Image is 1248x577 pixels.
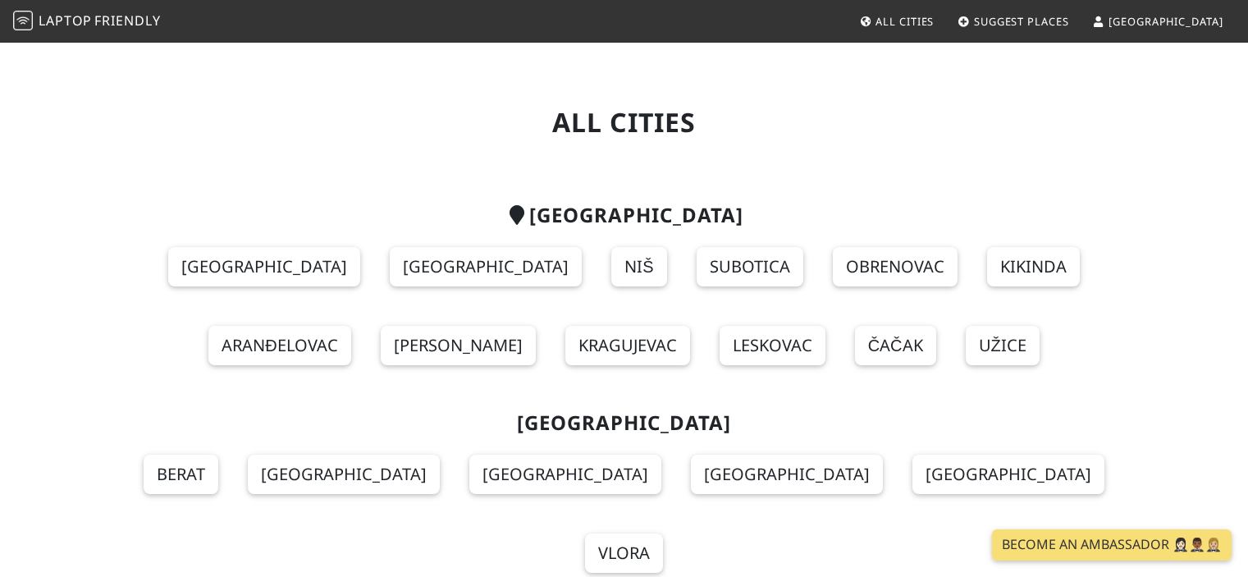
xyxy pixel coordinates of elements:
[93,411,1156,435] h2: [GEOGRAPHIC_DATA]
[93,107,1156,138] h1: All Cities
[381,326,536,365] a: [PERSON_NAME]
[1109,14,1223,29] span: [GEOGRAPHIC_DATA]
[390,247,582,286] a: [GEOGRAPHIC_DATA]
[1086,7,1229,36] a: [GEOGRAPHIC_DATA]
[585,533,663,573] a: Vlora
[565,326,690,365] a: Kragujevac
[875,14,934,29] span: All Cities
[611,247,666,286] a: Niš
[168,247,360,286] a: [GEOGRAPHIC_DATA]
[691,455,883,494] a: [GEOGRAPHIC_DATA]
[469,455,661,494] a: [GEOGRAPHIC_DATA]
[951,7,1076,36] a: Suggest Places
[144,455,218,494] a: Berat
[13,11,33,30] img: LaptopFriendly
[208,326,350,365] a: Aranđelovac
[987,247,1080,286] a: Kikinda
[912,455,1104,494] a: [GEOGRAPHIC_DATA]
[992,529,1232,561] a: Become an Ambassador 🤵🏻‍♀️🤵🏾‍♂️🤵🏼‍♀️
[720,326,825,365] a: Leskovac
[93,204,1156,227] h2: [GEOGRAPHIC_DATA]
[39,11,92,30] span: Laptop
[13,7,161,36] a: LaptopFriendly LaptopFriendly
[833,247,958,286] a: Obrenovac
[855,326,936,365] a: Čačak
[94,11,160,30] span: Friendly
[248,455,440,494] a: [GEOGRAPHIC_DATA]
[697,247,803,286] a: Subotica
[966,326,1040,365] a: Užice
[853,7,940,36] a: All Cities
[974,14,1069,29] span: Suggest Places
